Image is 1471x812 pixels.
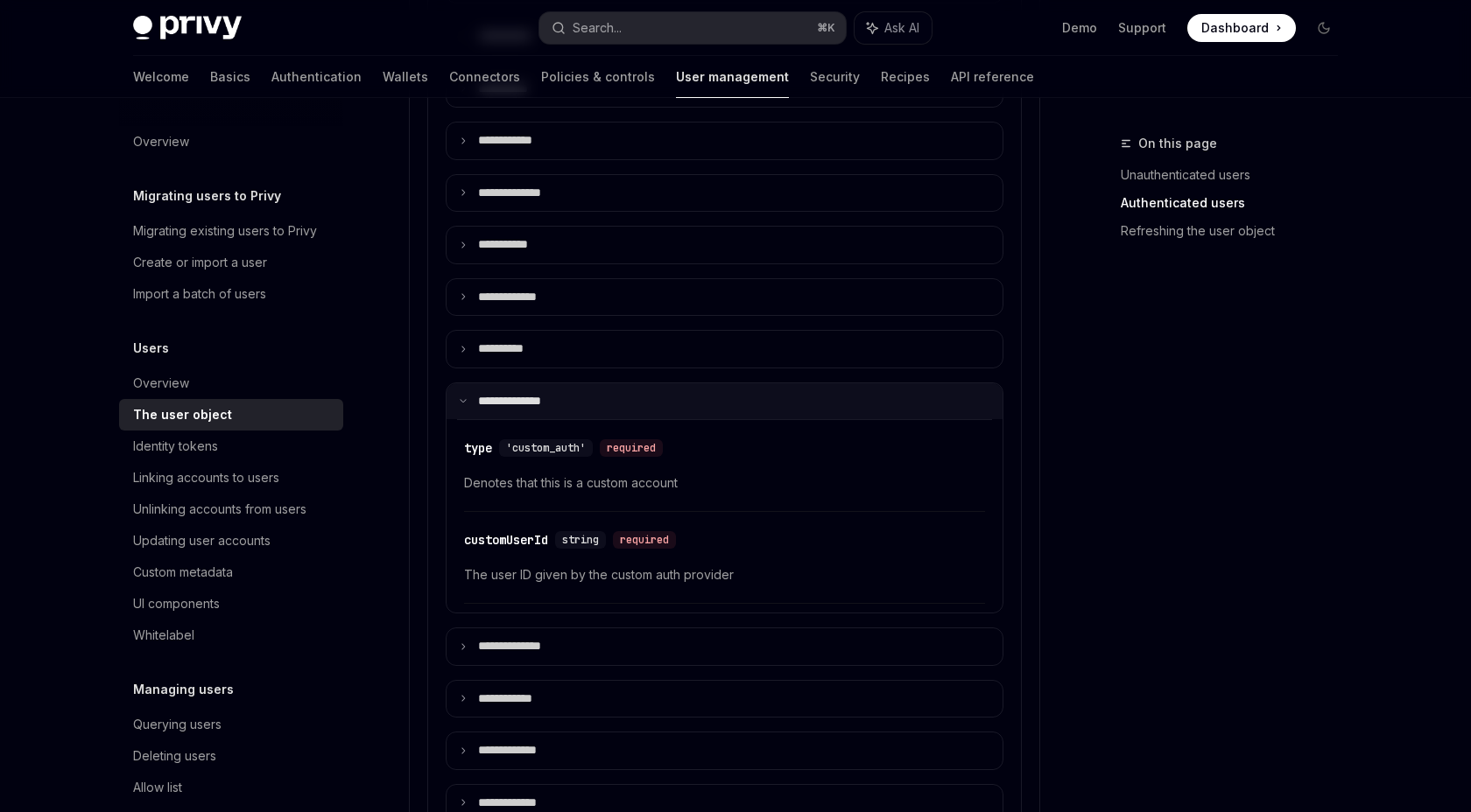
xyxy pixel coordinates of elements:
div: Allow list [133,777,182,798]
div: Overview [133,131,189,152]
a: Updating user accounts [119,525,343,556]
a: Security [810,56,860,98]
a: UI components [119,588,343,619]
a: Demo [1062,19,1097,37]
h5: Migrating users to Privy [133,185,281,206]
a: Support [1118,19,1166,37]
button: Ask AI [855,12,932,44]
span: On this page [1138,133,1217,154]
div: customUserId [464,531,548,549]
a: Overview [119,126,343,157]
a: Authentication [271,56,362,98]
a: Unlinking accounts from users [119,493,343,525]
a: Allow list [119,772,343,803]
div: Search... [573,17,622,38]
div: Linking accounts to users [133,467,279,488]
div: Querying users [133,714,222,735]
h5: Users [133,338,169,359]
a: API reference [951,56,1034,98]
div: Unlinking accounts from users [133,499,306,520]
span: Denotes that this is a custom account [464,472,985,493]
a: Unauthenticated users [1121,161,1352,189]
a: Overview [119,367,343,399]
h5: Managing users [133,679,234,700]
span: Dashboard [1201,19,1269,37]
div: Overview [133,373,189,394]
div: type [464,439,492,457]
a: Create or import a user [119,247,343,278]
a: Deleting users [119,740,343,772]
a: Querying users [119,709,343,740]
span: The user ID given by the custom auth provider [464,564,985,585]
div: Identity tokens [133,436,218,457]
a: Connectors [449,56,520,98]
div: required [613,531,676,549]
a: Policies & controls [541,56,655,98]
a: User management [676,56,789,98]
span: 'custom_auth' [506,441,586,455]
a: Migrating existing users to Privy [119,215,343,247]
div: Whitelabel [133,625,194,646]
a: Welcome [133,56,189,98]
div: The user object [133,404,232,425]
a: Import a batch of users [119,278,343,310]
span: string [562,533,599,547]
a: Identity tokens [119,430,343,462]
div: Import a batch of users [133,283,266,304]
a: Refreshing the user object [1121,217,1352,245]
div: Migrating existing users to Privy [133,220,317,241]
a: Basics [210,56,250,98]
span: Ask AI [884,19,919,37]
div: Updating user accounts [133,530,271,551]
button: Search...⌘K [539,12,846,44]
div: Create or import a user [133,252,267,273]
a: Dashboard [1187,14,1296,42]
a: Custom metadata [119,556,343,588]
div: Deleting users [133,745,216,766]
a: Recipes [881,56,930,98]
a: The user object [119,399,343,430]
img: dark logo [133,16,242,40]
a: Authenticated users [1121,189,1352,217]
div: Custom metadata [133,562,233,583]
div: UI components [133,593,220,614]
a: Linking accounts to users [119,462,343,493]
a: Wallets [383,56,428,98]
button: Toggle dark mode [1310,14,1338,42]
div: required [600,439,663,457]
span: ⌘ K [817,21,835,35]
a: Whitelabel [119,619,343,651]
